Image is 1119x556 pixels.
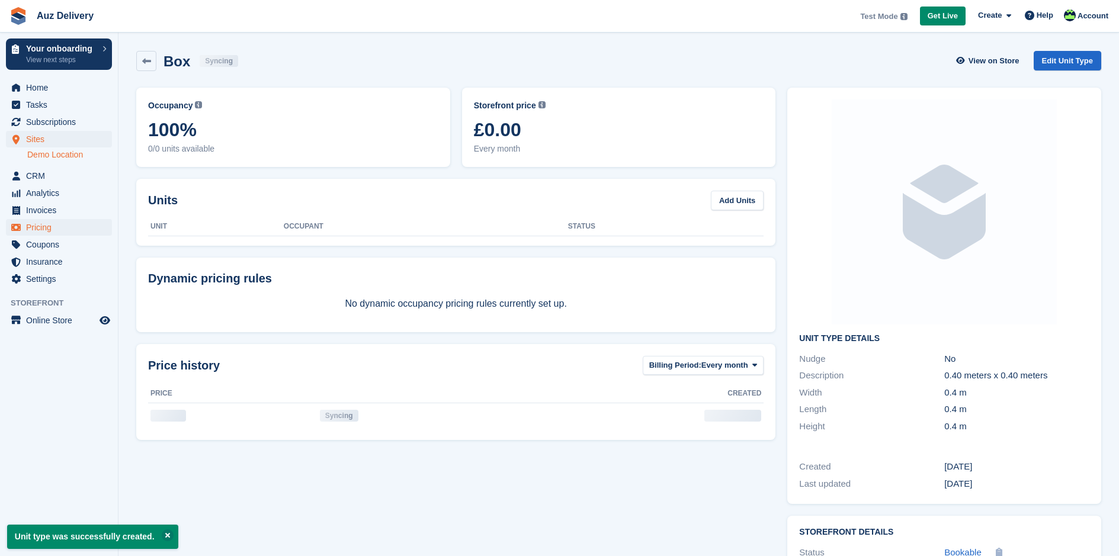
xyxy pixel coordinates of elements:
[944,477,1089,491] div: [DATE]
[6,79,112,96] a: menu
[944,420,1089,433] div: 0.4 m
[538,101,546,108] img: icon-info-grey-7440780725fd019a000dd9b08b2336e03edf1995a4989e88bcd33f0948082b44.svg
[26,168,97,184] span: CRM
[7,525,178,549] p: Unit type was successfully created.
[799,477,944,491] div: Last updated
[799,420,944,433] div: Height
[944,460,1089,474] div: [DATE]
[799,334,1089,343] h2: Unit Type details
[148,217,284,236] th: Unit
[98,313,112,327] a: Preview store
[649,359,701,371] span: Billing Period:
[6,253,112,270] a: menu
[26,271,97,287] span: Settings
[701,359,748,371] span: Every month
[320,410,358,422] div: Syncing
[27,149,112,160] a: Demo Location
[1037,9,1053,21] span: Help
[6,236,112,253] a: menu
[920,7,966,26] a: Get Live
[799,528,1089,537] h2: Storefront Details
[6,312,112,329] a: menu
[200,55,238,67] div: Syncing
[6,114,112,130] a: menu
[195,101,202,108] img: icon-info-grey-7440780725fd019a000dd9b08b2336e03edf1995a4989e88bcd33f0948082b44.svg
[32,6,98,25] a: Auz Delivery
[799,352,944,366] div: Nudge
[26,44,97,53] p: Your onboarding
[799,460,944,474] div: Created
[6,168,112,184] a: menu
[148,356,220,374] span: Price history
[900,13,908,20] img: icon-info-grey-7440780725fd019a000dd9b08b2336e03edf1995a4989e88bcd33f0948082b44.svg
[6,202,112,218] a: menu
[148,99,193,112] span: Occupancy
[9,7,27,25] img: stora-icon-8386f47178a22dfd0bd8f6a31ec36ba5ce8667c1dd55bd0f319d3a0aa187defe.svg
[944,352,1089,366] div: No
[474,119,764,140] span: £0.00
[148,384,318,403] th: Price
[860,11,897,23] span: Test Mode
[799,386,944,400] div: Width
[26,54,97,65] p: View next steps
[6,185,112,201] a: menu
[26,97,97,113] span: Tasks
[568,217,764,236] th: Status
[799,403,944,416] div: Length
[284,217,568,236] th: Occupant
[26,202,97,218] span: Invoices
[1034,51,1101,70] a: Edit Unit Type
[148,143,438,155] span: 0/0 units available
[163,53,190,69] h2: Box
[11,297,118,309] span: Storefront
[148,297,764,311] p: No dynamic occupancy pricing rules currently set up.
[727,388,761,398] span: Created
[955,51,1024,70] a: View on Store
[26,253,97,270] span: Insurance
[944,403,1089,416] div: 0.4 m
[643,356,764,375] button: Billing Period: Every month
[6,97,112,113] a: menu
[6,131,112,147] a: menu
[26,219,97,236] span: Pricing
[928,10,958,22] span: Get Live
[1064,9,1076,21] img: Beji Obong
[1078,10,1108,22] span: Account
[969,55,1019,67] span: View on Store
[799,369,944,383] div: Description
[474,143,764,155] span: Every month
[148,119,438,140] span: 100%
[474,99,536,112] span: Storefront price
[26,131,97,147] span: Sites
[978,9,1002,21] span: Create
[26,185,97,201] span: Analytics
[6,271,112,287] a: menu
[26,312,97,329] span: Online Store
[6,219,112,236] a: menu
[832,99,1057,324] img: blank-unit-type-icon-ffbac7b88ba66c5e286b0e438baccc4b9c83835d4c34f86887a83fc20ec27e7b.svg
[6,38,112,70] a: Your onboarding View next steps
[148,269,764,287] div: Dynamic pricing rules
[26,114,97,130] span: Subscriptions
[148,191,178,209] h2: Units
[711,191,764,210] a: Add Units
[944,369,1089,383] div: 0.40 meters x 0.40 meters
[26,236,97,253] span: Coupons
[26,79,97,96] span: Home
[944,386,1089,400] div: 0.4 m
